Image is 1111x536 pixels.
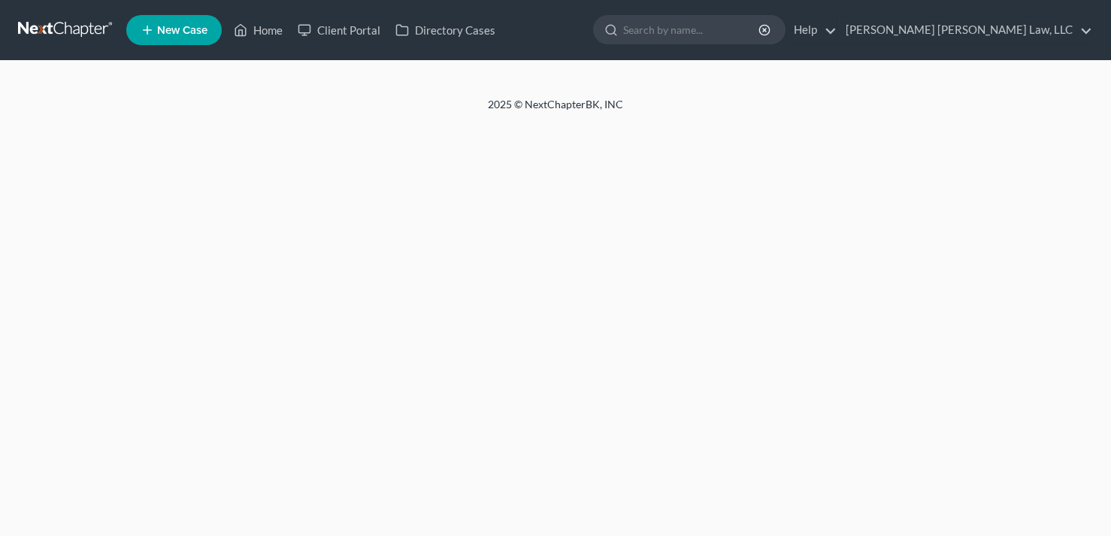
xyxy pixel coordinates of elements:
input: Search by name... [623,16,761,44]
a: Client Portal [290,17,388,44]
div: 2025 © NextChapterBK, INC [127,97,984,124]
a: Help [786,17,837,44]
a: Directory Cases [388,17,503,44]
a: [PERSON_NAME] [PERSON_NAME] Law, LLC [838,17,1092,44]
span: New Case [157,25,207,36]
a: Home [226,17,290,44]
